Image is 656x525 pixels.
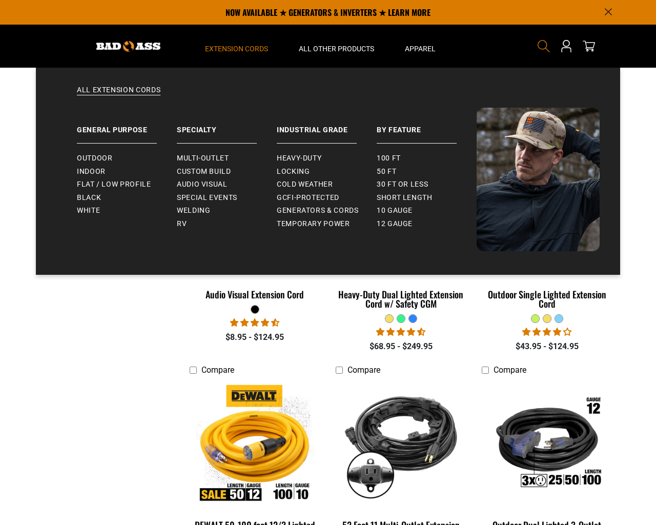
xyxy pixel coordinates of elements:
[277,178,377,191] a: Cold Weather
[283,25,389,68] summary: All Other Products
[377,219,413,229] span: 12 gauge
[177,206,210,215] span: Welding
[277,206,359,215] span: Generators & Cords
[177,154,229,163] span: Multi-Outlet
[77,108,177,144] a: General Purpose
[377,165,477,178] a: 50 ft
[277,165,377,178] a: Locking
[177,219,187,229] span: RV
[389,25,451,68] summary: Apparel
[177,165,277,178] a: Custom Build
[277,108,377,144] a: Industrial Grade
[177,191,277,205] a: Special Events
[177,152,277,165] a: Multi-Outlet
[177,178,277,191] a: Audio Visual
[336,385,465,503] img: black
[77,191,177,205] a: Black
[96,41,160,52] img: Bad Ass Extension Cords
[277,152,377,165] a: Heavy-Duty
[277,167,310,176] span: Locking
[277,193,339,203] span: GCFI-Protected
[377,152,477,165] a: 100 ft
[230,318,279,328] span: 4.71 stars
[494,365,526,375] span: Compare
[77,167,106,176] span: Indoor
[536,38,552,54] summary: Search
[405,44,436,53] span: Apparel
[336,340,466,353] div: $68.95 - $249.95
[201,365,234,375] span: Compare
[277,219,350,229] span: Temporary Power
[191,385,320,503] img: DEWALT 50-100 foot 12/3 Lighted Click-to-Lock CGM Extension Cord 15A SJTW
[482,340,612,353] div: $43.95 - $124.95
[77,152,177,165] a: Outdoor
[77,178,177,191] a: Flat / Low Profile
[177,167,231,176] span: Custom Build
[477,108,600,251] img: Bad Ass Extension Cords
[190,25,283,68] summary: Extension Cords
[177,108,277,144] a: Specialty
[77,154,112,163] span: Outdoor
[77,206,100,215] span: White
[482,385,611,503] img: Outdoor Dual Lighted 3-Outlet Extension Cord w/ Safety CGM
[377,108,477,144] a: By Feature
[177,204,277,217] a: Welding
[377,154,401,163] span: 100 ft
[56,85,600,108] a: All Extension Cords
[377,178,477,191] a: 30 ft or less
[77,165,177,178] a: Indoor
[377,204,477,217] a: 10 gauge
[177,217,277,231] a: RV
[376,327,425,337] span: 4.64 stars
[377,193,433,203] span: Short Length
[277,204,377,217] a: Generators & Cords
[190,331,320,344] div: $8.95 - $124.95
[482,290,612,308] div: Outdoor Single Lighted Extension Cord
[377,180,428,189] span: 30 ft or less
[347,365,380,375] span: Compare
[377,191,477,205] a: Short Length
[522,327,571,337] span: 4.00 stars
[277,180,333,189] span: Cold Weather
[377,206,413,215] span: 10 gauge
[377,167,396,176] span: 50 ft
[77,193,101,203] span: Black
[177,180,228,189] span: Audio Visual
[277,217,377,231] a: Temporary Power
[277,154,321,163] span: Heavy-Duty
[77,180,151,189] span: Flat / Low Profile
[77,204,177,217] a: White
[336,290,466,308] div: Heavy-Duty Dual Lighted Extension Cord w/ Safety CGM
[277,191,377,205] a: GCFI-Protected
[205,44,268,53] span: Extension Cords
[299,44,374,53] span: All Other Products
[377,217,477,231] a: 12 gauge
[190,290,320,299] div: Audio Visual Extension Cord
[177,193,237,203] span: Special Events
